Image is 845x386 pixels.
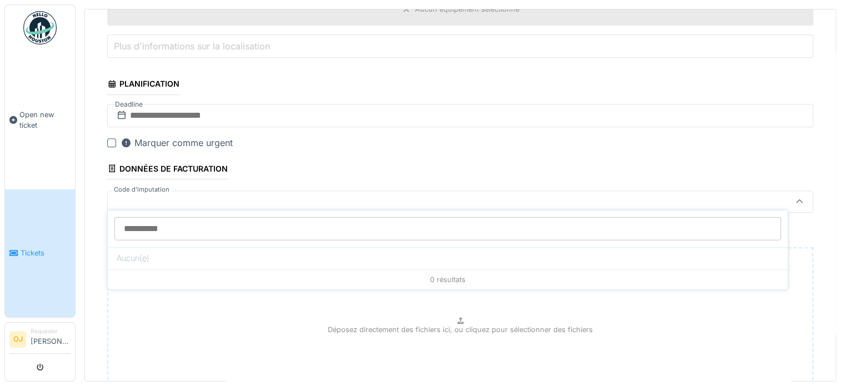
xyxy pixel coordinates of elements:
[5,189,75,318] a: Tickets
[121,136,233,149] div: Marquer comme urgent
[112,39,272,53] label: Plus d'informations sur la localisation
[31,327,71,335] div: Requester
[107,161,228,179] div: Données de facturation
[9,327,71,354] a: OJ Requester[PERSON_NAME]
[107,76,179,94] div: Planification
[114,98,144,111] label: Deadline
[31,327,71,351] li: [PERSON_NAME]
[5,51,75,189] a: Open new ticket
[23,11,57,44] img: Badge_color-CXgf-gQk.svg
[328,324,593,335] p: Déposez directement des fichiers ici, ou cliquez pour sélectionner des fichiers
[19,109,71,131] span: Open new ticket
[108,247,788,269] div: Aucun(e)
[112,185,172,194] label: Code d'imputation
[108,269,788,289] div: 0 résultats
[9,331,26,348] li: OJ
[21,248,71,258] span: Tickets
[415,4,519,14] div: Aucun équipement sélectionné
